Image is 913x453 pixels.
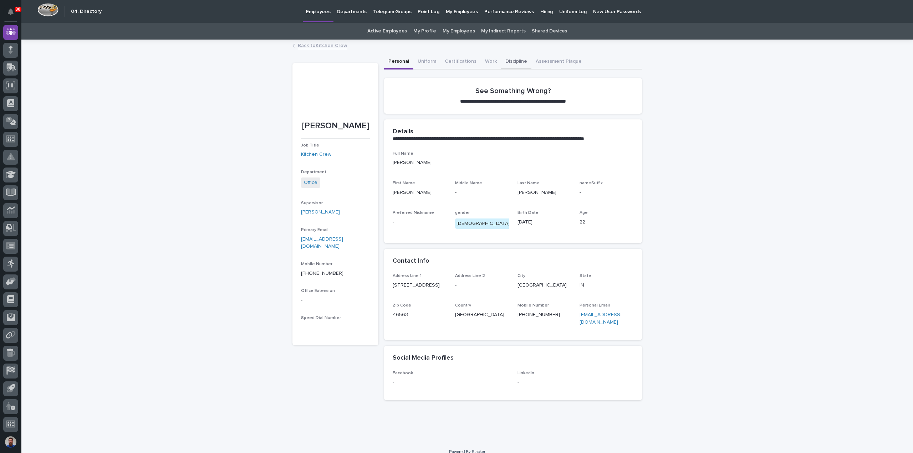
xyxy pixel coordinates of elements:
[301,271,343,276] a: [PHONE_NUMBER]
[517,379,634,386] p: -
[517,218,571,226] p: [DATE]
[455,211,470,215] span: gender
[393,128,413,136] h2: Details
[393,282,447,289] p: [STREET_ADDRESS]
[455,282,509,289] p: -
[393,181,415,185] span: First Name
[517,189,571,196] p: [PERSON_NAME]
[413,55,440,70] button: Uniform
[517,282,571,289] p: [GEOGRAPHIC_DATA]
[301,201,323,205] span: Supervisor
[301,237,343,249] a: [EMAIL_ADDRESS][DOMAIN_NAME]
[393,211,434,215] span: Preferred Nickname
[301,228,328,232] span: Primary Email
[580,189,633,196] p: -
[501,55,531,70] button: Discipline
[455,303,471,308] span: Country
[440,55,481,70] button: Certifications
[37,3,58,16] img: Workspace Logo
[301,316,341,320] span: Speed Dial Number
[393,371,413,375] span: Facebook
[531,55,586,70] button: Assessment Plaque
[301,289,335,293] span: Office Extension
[580,181,603,185] span: nameSuffix
[580,312,622,325] a: [EMAIL_ADDRESS][DOMAIN_NAME]
[517,181,540,185] span: Last Name
[532,23,567,40] a: Shared Devices
[393,189,447,196] p: [PERSON_NAME]
[517,371,534,375] span: LinkedIn
[481,55,501,70] button: Work
[517,303,549,308] span: Mobile Number
[393,311,447,319] p: 46563
[304,179,317,186] a: Office
[301,297,370,304] p: -
[393,354,454,362] h2: Social Media Profiles
[301,262,332,266] span: Mobile Number
[517,312,560,317] a: [PHONE_NUMBER]
[16,7,20,12] p: 30
[580,303,610,308] span: Personal Email
[455,311,509,319] p: [GEOGRAPHIC_DATA]
[475,87,551,95] h2: See Something Wrong?
[393,274,422,278] span: Address Line 1
[71,9,102,15] h2: 04. Directory
[481,23,525,40] a: My Indirect Reports
[517,274,525,278] span: City
[301,170,326,174] span: Department
[455,274,485,278] span: Address Line 2
[443,23,475,40] a: My Employees
[301,323,370,331] p: -
[393,218,447,226] p: -
[3,434,18,449] button: users-avatar
[580,282,633,289] p: IN
[393,159,633,166] p: [PERSON_NAME]
[580,211,588,215] span: Age
[393,151,413,156] span: Full Name
[298,41,347,49] a: Back toKitchen Crew
[413,23,436,40] a: My Profile
[301,151,331,158] a: Kitchen Crew
[517,211,539,215] span: Birth Date
[393,303,411,308] span: Zip Code
[384,55,413,70] button: Personal
[580,274,591,278] span: State
[301,143,319,148] span: Job Title
[3,4,18,19] button: Notifications
[367,23,407,40] a: Active Employees
[455,218,511,229] div: [DEMOGRAPHIC_DATA]
[9,9,18,20] div: Notifications30
[301,209,340,216] a: [PERSON_NAME]
[455,189,509,196] p: -
[580,218,633,226] p: 22
[455,181,482,185] span: Middle Name
[301,121,370,131] p: [PERSON_NAME]
[393,379,509,386] p: -
[393,257,429,265] h2: Contact Info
